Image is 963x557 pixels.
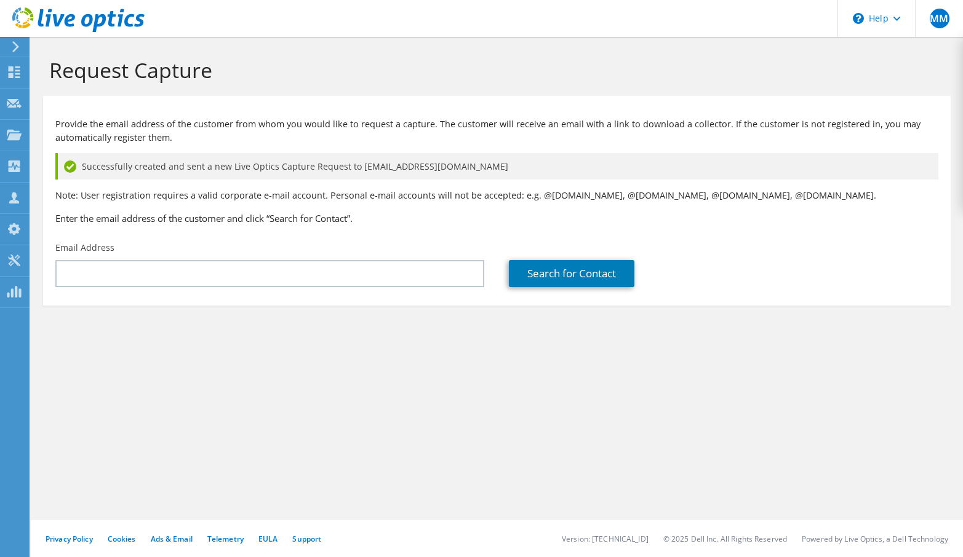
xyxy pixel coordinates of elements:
h3: Enter the email address of the customer and click “Search for Contact”. [55,211,938,225]
a: Cookies [108,534,136,544]
li: Powered by Live Optics, a Dell Technology [802,534,948,544]
a: Ads & Email [151,534,193,544]
a: EULA [258,534,278,544]
a: Support [292,534,321,544]
label: Email Address [55,242,114,254]
a: Telemetry [207,534,244,544]
h1: Request Capture [49,57,938,83]
span: MM [930,9,949,28]
span: Successfully created and sent a new Live Optics Capture Request to [EMAIL_ADDRESS][DOMAIN_NAME] [82,160,508,173]
li: Version: [TECHNICAL_ID] [562,534,649,544]
svg: \n [853,13,864,24]
p: Note: User registration requires a valid corporate e-mail account. Personal e-mail accounts will ... [55,189,938,202]
a: Privacy Policy [46,534,93,544]
li: © 2025 Dell Inc. All Rights Reserved [663,534,787,544]
a: Search for Contact [509,260,634,287]
p: Provide the email address of the customer from whom you would like to request a capture. The cust... [55,117,938,144]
